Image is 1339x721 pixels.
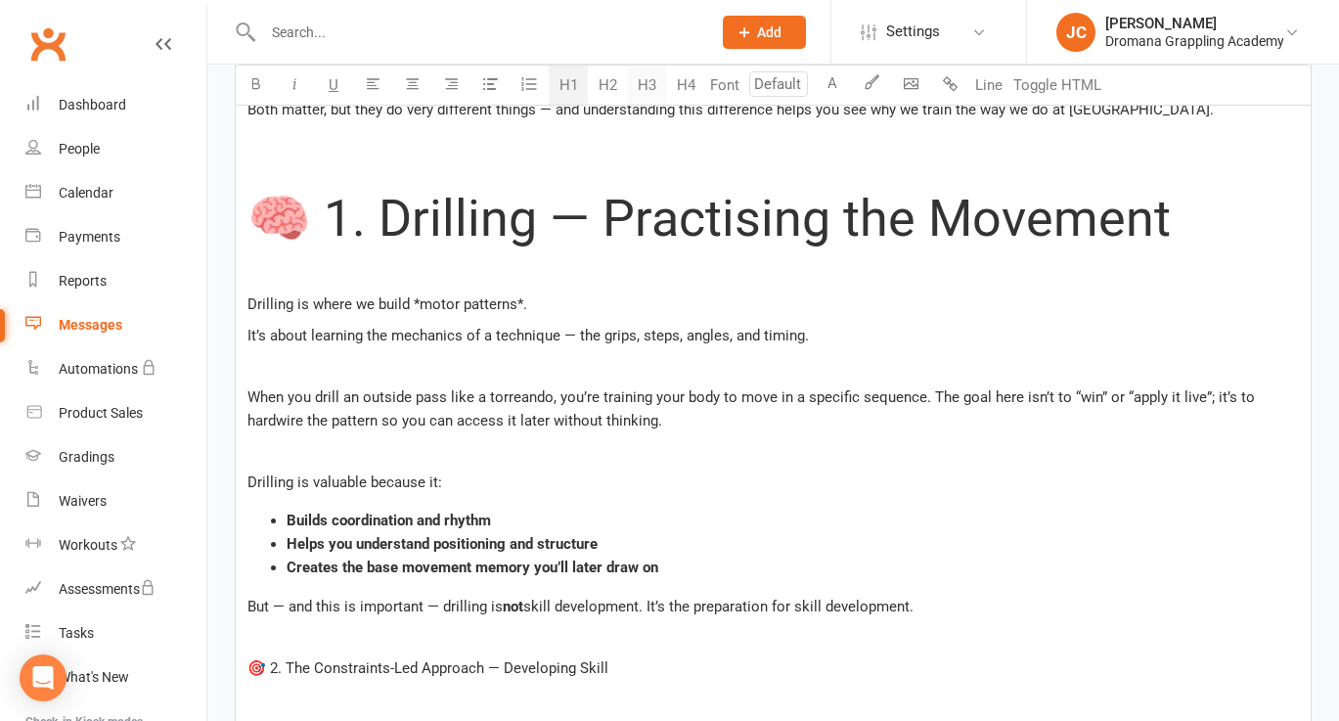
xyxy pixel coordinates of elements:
[247,473,442,491] span: Drilling is valuable because it:
[588,66,627,105] button: H2
[25,611,206,655] a: Tasks
[59,669,129,685] div: What's New
[59,405,143,421] div: Product Sales
[59,185,113,201] div: Calendar
[59,581,156,597] div: Assessments
[59,273,107,289] div: Reports
[329,76,338,94] span: U
[25,391,206,435] a: Product Sales
[257,19,697,46] input: Search...
[20,654,67,701] div: Open Intercom Messenger
[1105,32,1284,50] div: Dromana Grappling Academy
[813,66,852,105] button: A
[25,655,206,699] a: What's New
[25,171,206,215] a: Calendar
[25,83,206,127] a: Dashboard
[25,347,206,391] a: Automations
[247,101,1214,118] span: Both matter, but they do very different things — and understanding this difference helps you see ...
[25,303,206,347] a: Messages
[247,659,608,677] span: 🎯 2. The Constraints-Led Approach — Developing Skill
[25,259,206,303] a: Reports
[723,16,806,49] button: Add
[886,10,940,54] span: Settings
[627,66,666,105] button: H3
[705,66,744,105] button: Font
[247,295,527,313] span: Drilling is where we build *motor patterns*.
[59,141,100,157] div: People
[757,24,781,40] span: Add
[59,493,107,509] div: Waivers
[549,66,588,105] button: H1
[25,127,206,171] a: People
[23,20,72,68] a: Clubworx
[25,435,206,479] a: Gradings
[969,66,1008,105] button: Line
[1008,66,1106,105] button: Toggle HTML
[287,535,598,553] span: Helps you understand positioning and structure
[666,66,705,105] button: H4
[247,388,1259,429] span: When you drill an outside pass like a torreando, you’re training your body to move in a specific ...
[247,189,1171,248] span: 🧠 1. Drilling — Practising the Movement
[287,559,658,576] span: Creates the base movement memory you’ll later draw on
[59,449,114,465] div: Gradings
[25,523,206,567] a: Workouts
[25,215,206,259] a: Payments
[1056,13,1095,52] div: JC
[314,66,353,105] button: U
[1105,15,1284,32] div: [PERSON_NAME]
[247,327,809,344] span: It’s about learning the mechanics of a technique — the grips, steps, angles, and timing.
[59,625,94,641] div: Tasks
[503,598,523,615] span: not
[59,229,120,245] div: Payments
[749,71,808,97] input: Default
[25,479,206,523] a: Waivers
[287,512,491,529] span: Builds coordination and rhythm
[59,537,117,553] div: Workouts
[59,361,138,377] div: Automations
[25,567,206,611] a: Assessments
[59,97,126,113] div: Dashboard
[59,317,122,333] div: Messages
[247,598,503,615] span: But — and this is important — drilling is
[523,598,914,615] span: skill development. It’s the preparation for skill development.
